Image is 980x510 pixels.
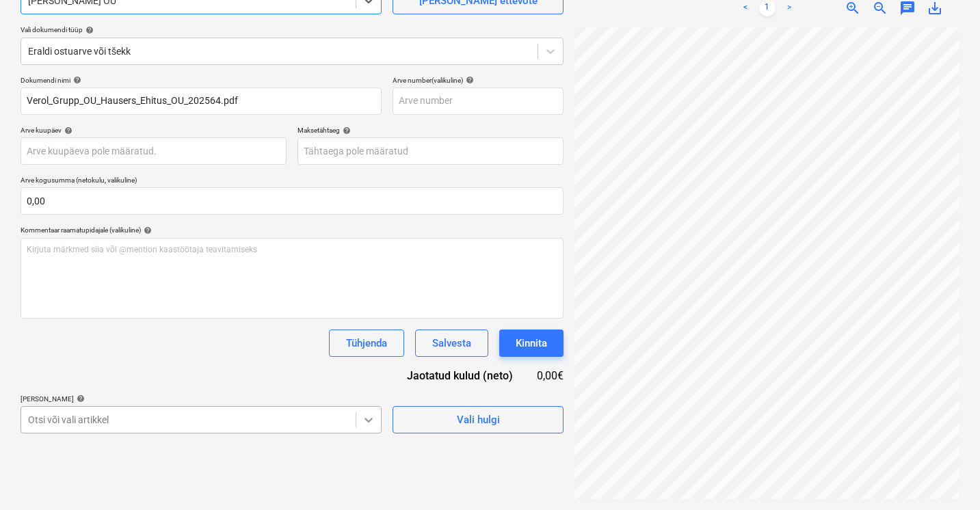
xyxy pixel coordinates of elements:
[21,126,287,135] div: Arve kuupäev
[62,126,72,135] span: help
[386,368,535,384] div: Jaotatud kulud (neto)
[21,76,382,85] div: Dokumendi nimi
[21,137,287,165] input: Arve kuupäeva pole määratud.
[346,334,387,352] div: Tühjenda
[297,137,564,165] input: Tähtaega pole määratud
[393,76,564,85] div: Arve number (valikuline)
[83,26,94,34] span: help
[21,176,564,187] p: Arve kogusumma (netokulu, valikuline)
[21,88,382,115] input: Dokumendi nimi
[415,330,488,357] button: Salvesta
[21,187,564,215] input: Arve kogusumma (netokulu, valikuline)
[457,411,500,429] div: Vali hulgi
[70,76,81,84] span: help
[297,126,564,135] div: Maksetähtaeg
[516,334,547,352] div: Kinnita
[499,330,564,357] button: Kinnita
[329,330,404,357] button: Tühjenda
[912,444,980,510] iframe: Chat Widget
[21,226,564,234] div: Kommentaar raamatupidajale (valikuline)
[340,126,351,135] span: help
[535,368,564,384] div: 0,00€
[141,226,152,234] span: help
[74,394,85,403] span: help
[393,88,564,115] input: Arve number
[432,334,471,352] div: Salvesta
[21,25,564,34] div: Vali dokumendi tüüp
[21,394,382,403] div: [PERSON_NAME]
[463,76,474,84] span: help
[393,406,564,433] button: Vali hulgi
